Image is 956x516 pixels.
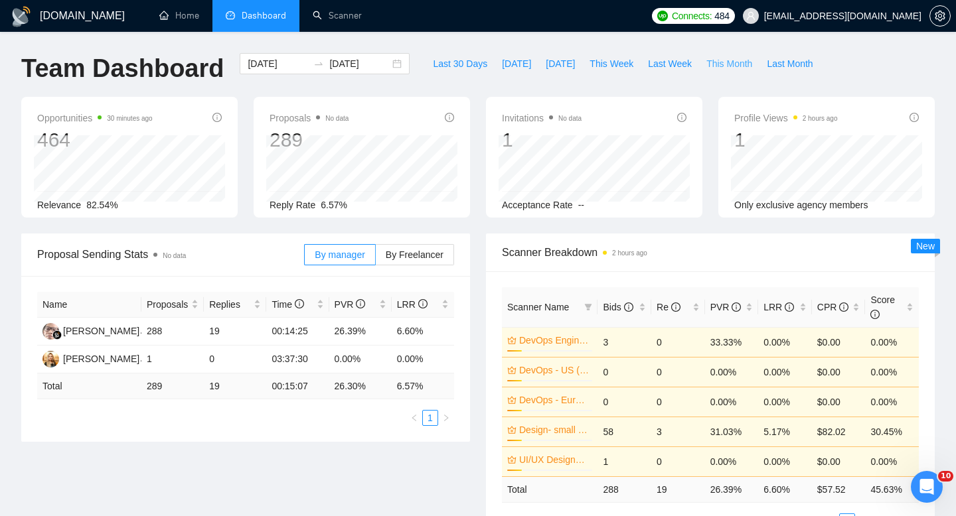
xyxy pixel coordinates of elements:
td: $0.00 [812,387,866,417]
span: This Month [706,56,752,71]
button: This Month [699,53,759,74]
td: $0.00 [812,446,866,476]
span: crown [507,336,517,345]
span: crown [507,455,517,464]
a: homeHome [159,10,199,21]
input: End date [329,56,390,71]
td: 03:37:30 [266,346,329,373]
span: crown [507,425,517,434]
td: 0.00% [392,346,454,373]
span: dashboard [226,11,235,20]
td: 0 [651,357,705,387]
span: Acceptance Rate [502,200,573,210]
img: VP [42,351,59,367]
td: 3 [651,417,705,446]
span: right [442,414,450,422]
td: 19 [651,476,705,502]
span: [DATE] [502,56,531,71]
span: By manager [315,249,364,260]
td: 288 [141,318,204,346]
time: 2 hours ago [612,249,647,257]
span: Proposal Sending Stats [37,246,304,263]
span: setting [930,11,950,21]
span: info-circle [295,299,304,308]
span: info-circle [418,299,428,308]
td: 33.33% [705,327,759,357]
div: [PERSON_NAME] [63,352,139,366]
span: Last Week [648,56,692,71]
a: DevOps - US (no budget) [519,363,590,377]
td: 0 [597,357,651,387]
img: HH [42,323,59,340]
span: Scanner Breakdown [502,244,919,261]
button: This Week [582,53,641,74]
td: $82.02 [812,417,866,446]
span: info-circle [910,113,919,122]
td: 6.60% [392,318,454,346]
td: 0 [204,346,266,373]
a: searchScanner [313,10,362,21]
td: 26.39% [329,318,392,346]
td: 26.30 % [329,373,392,399]
span: CPR [817,302,848,312]
span: Last 30 Days [433,56,487,71]
td: $0.00 [812,357,866,387]
a: setting [929,11,951,21]
span: Bids [603,302,633,312]
h1: Team Dashboard [21,53,224,84]
td: 289 [141,373,204,399]
span: LRR [763,302,794,312]
td: Total [502,476,597,502]
td: 26.39 % [705,476,759,502]
li: 1 [422,410,438,426]
span: info-circle [445,113,454,122]
span: user [746,11,756,21]
span: swap-right [313,58,324,69]
li: Previous Page [406,410,422,426]
span: Scanner Name [507,302,569,312]
span: Proposals [147,297,189,312]
td: 0.00% [329,346,392,373]
span: to [313,58,324,69]
span: info-circle [870,310,880,319]
div: [PERSON_NAME] [63,324,139,338]
td: 0 [651,387,705,417]
td: 0.00% [758,327,812,357]
td: 19 [204,373,266,399]
td: 288 [597,476,651,502]
td: 00:14:25 [266,318,329,346]
td: 0 [597,387,651,417]
a: DevOps - Europe (no budget) [519,393,590,407]
span: 6.57% [321,200,347,210]
time: 2 hours ago [803,115,838,122]
a: HH[PERSON_NAME] [42,325,139,336]
div: 1 [502,127,582,153]
img: gigradar-bm.png [52,330,62,340]
img: upwork-logo.png [657,11,668,21]
span: crown [507,395,517,405]
a: VP[PERSON_NAME] [42,353,139,363]
button: [DATE] [495,53,538,74]
th: Name [37,292,141,318]
span: LRR [397,299,428,310]
td: 30.45% [865,417,919,446]
td: 1 [597,446,651,476]
a: 1 [423,411,438,425]
span: Time [272,299,303,310]
span: info-circle [624,302,633,312]
span: filter [582,297,595,317]
span: By Freelancer [386,249,443,260]
div: 464 [37,127,153,153]
span: 10 [938,471,953,482]
td: 0.00% [758,446,812,476]
td: $ 57.52 [812,476,866,502]
span: info-circle [732,302,741,312]
td: 0.00% [705,446,759,476]
span: crown [507,365,517,375]
td: 0.00% [865,327,919,357]
td: 00:15:07 [266,373,329,399]
span: Re [657,302,680,312]
span: [DATE] [546,56,575,71]
button: right [438,410,454,426]
span: PVR [710,302,742,312]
